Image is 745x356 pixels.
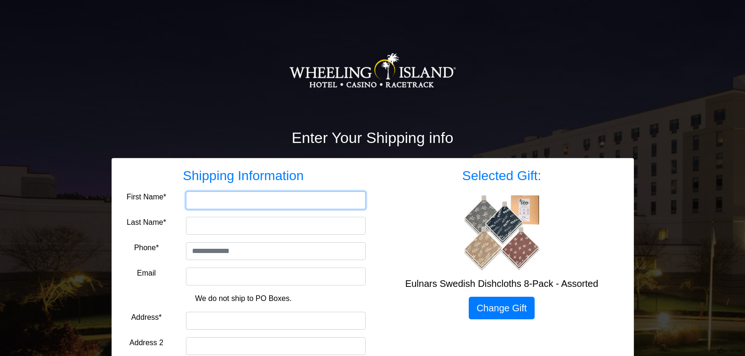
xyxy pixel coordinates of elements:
label: Address 2 [129,337,163,348]
a: Change Gift [469,297,535,319]
label: Last Name* [127,217,166,228]
h3: Shipping Information [121,168,366,184]
label: Phone* [134,242,159,253]
label: First Name* [127,191,166,203]
h2: Enter Your Shipping info [112,129,634,147]
h5: Eulnars Swedish Dishcloths 8-Pack - Assorted [380,278,624,289]
label: Address* [131,312,162,323]
h3: Selected Gift: [380,168,624,184]
img: Eulnars Swedish Dishcloths 8-Pack - Assorted [464,195,539,270]
p: We do not ship to PO Boxes. [128,293,359,304]
label: Email [137,268,156,279]
img: Logo [289,24,457,118]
